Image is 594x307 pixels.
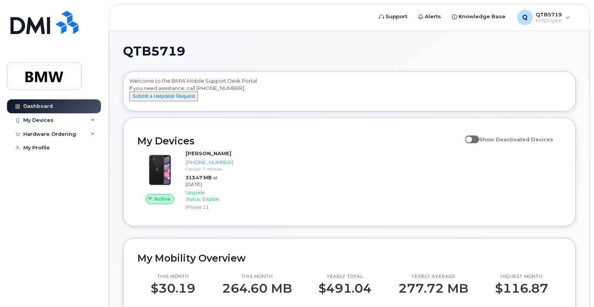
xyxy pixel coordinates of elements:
div: Carrier: T-Mobile [186,166,233,172]
a: Active[PERSON_NAME][PHONE_NUMBER]Carrier: T-Mobile313.47 MBat [DATE]Upgrade Status:EligibleiPhone 11 [137,150,236,212]
input: Show Deactivated Devices [465,132,471,138]
div: iPhone 11 [186,204,233,210]
h2: My Devices [137,135,461,147]
img: iPhone_11.jpg [144,154,176,186]
p: $491.04 [318,281,372,295]
div: [PHONE_NUMBER] [186,159,233,166]
span: Active [154,195,171,203]
a: Submit a Helpdesk Request [129,93,198,99]
p: 277.72 MB [398,281,468,295]
strong: [PERSON_NAME] [186,150,231,156]
p: Yearly total [318,274,372,280]
p: Yearly average [398,274,468,280]
p: 264.60 MB [222,281,292,295]
span: Eligible [203,196,219,202]
p: Highest month [495,274,548,280]
p: This month [222,274,292,280]
span: Show Deactivated Devices [479,136,553,142]
span: at [DATE] [186,175,218,187]
p: $30.19 [151,281,195,295]
span: Upgrade Status: [186,189,205,202]
p: This month [151,274,195,280]
h2: My Mobility Overview [137,252,561,264]
div: Welcome to the BMW Mobile Support Desk Portal If you need assistance, call [PHONE_NUMBER]. [129,77,570,108]
button: Submit a Helpdesk Request [129,92,198,101]
p: $116.87 [495,281,548,295]
span: 313.47 MB [186,175,212,180]
span: QTB5719 [123,45,185,57]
